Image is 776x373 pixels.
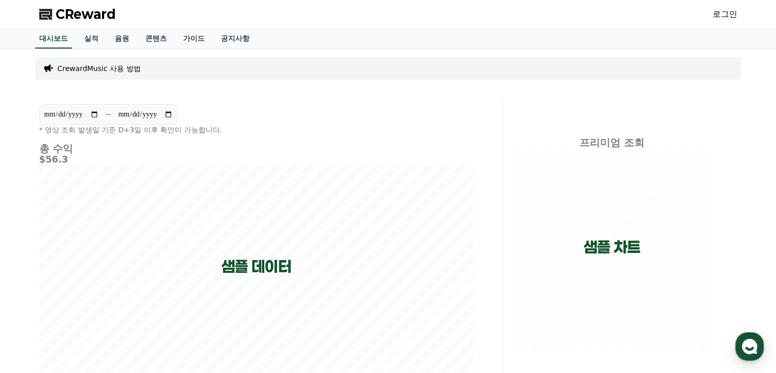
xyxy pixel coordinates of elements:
[713,8,737,20] a: 로그인
[56,6,116,22] span: CReward
[35,29,72,49] a: 대시보드
[39,125,474,135] p: * 영상 조회 발생일 기준 D+3일 이후 확인이 가능합니다.
[39,154,474,165] h5: $56.3
[105,108,112,121] p: ~
[39,6,116,22] a: CReward
[32,304,38,312] span: 홈
[76,29,107,49] a: 실적
[58,63,141,74] a: CrewardMusic 사용 방법
[39,143,474,154] h4: 총 수익
[221,258,291,276] p: 샘플 데이터
[137,29,175,49] a: 콘텐츠
[67,288,132,314] a: 대화
[93,304,106,312] span: 대화
[584,238,640,257] p: 샘플 차트
[107,29,137,49] a: 음원
[158,304,170,312] span: 설정
[175,29,213,49] a: 가이드
[132,288,196,314] a: 설정
[213,29,258,49] a: 공지사항
[3,288,67,314] a: 홈
[511,137,713,148] h4: 프리미엄 조회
